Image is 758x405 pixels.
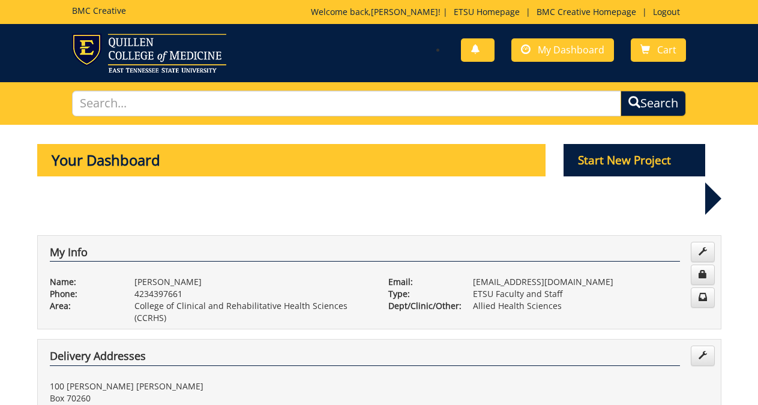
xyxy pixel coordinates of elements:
p: ETSU Faculty and Staff [473,288,709,300]
a: Change Password [691,265,715,285]
p: [PERSON_NAME] [134,276,370,288]
a: Logout [647,6,686,17]
a: Start New Project [564,155,705,167]
h4: Delivery Addresses [50,350,680,366]
span: Cart [657,43,676,56]
a: [PERSON_NAME] [371,6,438,17]
p: 4234397661 [134,288,370,300]
p: Email: [388,276,455,288]
a: Edit Addresses [691,346,715,366]
h5: BMC Creative [72,6,126,15]
p: Dept/Clinic/Other: [388,300,455,312]
p: Your Dashboard [37,144,546,176]
p: Box 70260 [50,392,370,404]
a: Change Communication Preferences [691,287,715,308]
p: Phone: [50,288,116,300]
p: 100 [PERSON_NAME] [PERSON_NAME] [50,380,370,392]
p: [EMAIL_ADDRESS][DOMAIN_NAME] [473,276,709,288]
h4: My Info [50,247,680,262]
p: College of Clinical and Rehabilitative Health Sciences (CCRHS) [134,300,370,324]
span: My Dashboard [538,43,604,56]
button: Search [621,91,686,116]
a: Edit Info [691,242,715,262]
p: Type: [388,288,455,300]
p: Welcome back, ! | | | [311,6,686,18]
input: Search... [72,91,621,116]
p: Area: [50,300,116,312]
a: ETSU Homepage [448,6,526,17]
a: BMC Creative Homepage [531,6,642,17]
img: ETSU logo [72,34,226,73]
a: My Dashboard [511,38,614,62]
p: Start New Project [564,144,705,176]
p: Name: [50,276,116,288]
a: Cart [631,38,686,62]
p: Allied Health Sciences [473,300,709,312]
